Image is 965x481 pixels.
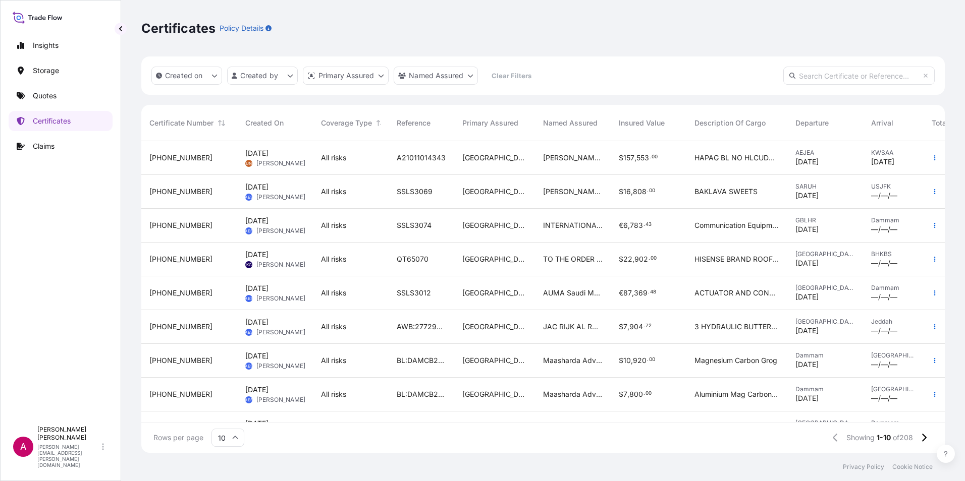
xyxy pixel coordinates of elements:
[694,153,779,163] span: HAPAG BL NO HLCUDX 3250854608 HAMU 1875038 40 PALLETS GW 21000 00 [PERSON_NAME] EQ 6888 NDB PE [D...
[647,189,649,193] span: .
[871,326,897,336] span: —/—/—
[246,158,252,168] span: UN
[619,391,623,398] span: $
[149,187,212,197] span: [PHONE_NUMBER]
[37,444,100,468] p: [PERSON_NAME][EMAIL_ADDRESS][PERSON_NAME][DOMAIN_NAME]
[694,118,766,128] span: Description Of Cargo
[543,254,603,264] span: TO THE ORDER OF NATIONAL BANK OF BAHRAIN
[462,322,527,332] span: [GEOGRAPHIC_DATA]
[871,284,916,292] span: Dammam
[462,389,527,399] span: [GEOGRAPHIC_DATA]
[619,188,623,195] span: $
[795,284,855,292] span: [GEOGRAPHIC_DATA]
[543,389,603,399] span: Maasharda Advanced Ceramics Private Limited
[397,355,446,366] span: BL:DAMCB25002109 SLS3043B
[394,67,478,85] button: cargoOwner Filter options
[650,155,651,159] span: .
[632,289,634,296] span: ,
[627,391,629,398] span: ,
[619,222,623,229] span: €
[783,67,935,85] input: Search Certificate or Reference...
[462,187,527,197] span: [GEOGRAPHIC_DATA]
[227,67,298,85] button: createdBy Filter options
[220,23,263,33] p: Policy Details
[37,426,100,442] p: [PERSON_NAME] [PERSON_NAME]
[630,222,643,229] span: 783
[619,357,623,364] span: $
[795,216,855,224] span: GBLHR
[871,292,897,302] span: —/—/—
[871,118,893,128] span: Arrival
[623,256,632,263] span: 22
[256,227,305,235] span: [PERSON_NAME]
[256,362,305,370] span: [PERSON_NAME]
[795,393,819,403] span: [DATE]
[245,351,269,361] span: [DATE]
[9,136,113,156] a: Claims
[795,224,819,234] span: [DATE]
[245,118,284,128] span: Created On
[629,391,643,398] span: 800
[623,154,634,161] span: 157
[795,250,855,258] span: [GEOGRAPHIC_DATA]
[644,324,645,328] span: .
[543,355,603,366] span: Maasharda Advanced Ceramics Private Limited
[644,392,645,395] span: .
[619,289,623,296] span: €
[694,288,779,298] span: ACTUATOR AND CONTROL SPARE PARTS
[632,256,634,263] span: ,
[623,323,627,330] span: 7
[149,118,213,128] span: Certificate Number
[321,118,372,128] span: Coverage Type
[303,67,389,85] button: distributor Filter options
[651,257,657,260] span: 00
[543,187,603,197] span: [PERSON_NAME] [PERSON_NAME] COMPANY
[245,395,253,405] span: AES
[256,261,305,269] span: [PERSON_NAME]
[462,220,527,230] span: [GEOGRAPHIC_DATA]
[871,149,916,157] span: KWSAA
[462,118,518,128] span: Primary Assured
[543,118,598,128] span: Named Assured
[650,290,656,294] span: 48
[149,220,212,230] span: [PHONE_NUMBER]
[397,389,446,399] span: BL:DAMCB25002108 SSLS3043A
[795,157,819,167] span: [DATE]
[795,258,819,268] span: [DATE]
[149,254,212,264] span: [PHONE_NUMBER]
[256,294,305,303] span: [PERSON_NAME]
[795,351,855,359] span: Dammam
[462,355,527,366] span: [GEOGRAPHIC_DATA]
[321,322,346,332] span: All risks
[649,189,655,193] span: 00
[462,254,527,264] span: [GEOGRAPHIC_DATA]
[633,188,647,195] span: 808
[149,153,212,163] span: [PHONE_NUMBER]
[619,118,665,128] span: Insured Value
[321,254,346,264] span: All risks
[246,260,252,270] span: KG
[245,327,253,337] span: AES
[795,326,819,336] span: [DATE]
[648,290,650,294] span: .
[245,226,253,236] span: AES
[633,357,647,364] span: 920
[795,183,855,191] span: SARUH
[33,141,55,151] p: Claims
[543,288,603,298] span: AUMA Saudi Manufacturing Company LLC
[893,433,913,443] span: of 208
[397,153,446,163] span: A21011014343
[321,187,346,197] span: All risks
[646,223,652,226] span: 43
[871,419,916,427] span: Dammam
[318,71,374,81] p: Primary Assured
[409,71,463,81] p: Named Assured
[9,35,113,55] a: Insights
[245,361,253,371] span: AES
[245,250,269,260] span: [DATE]
[652,155,658,159] span: 00
[165,71,203,81] p: Created on
[245,385,269,395] span: [DATE]
[245,192,253,202] span: AES
[245,418,269,429] span: [DATE]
